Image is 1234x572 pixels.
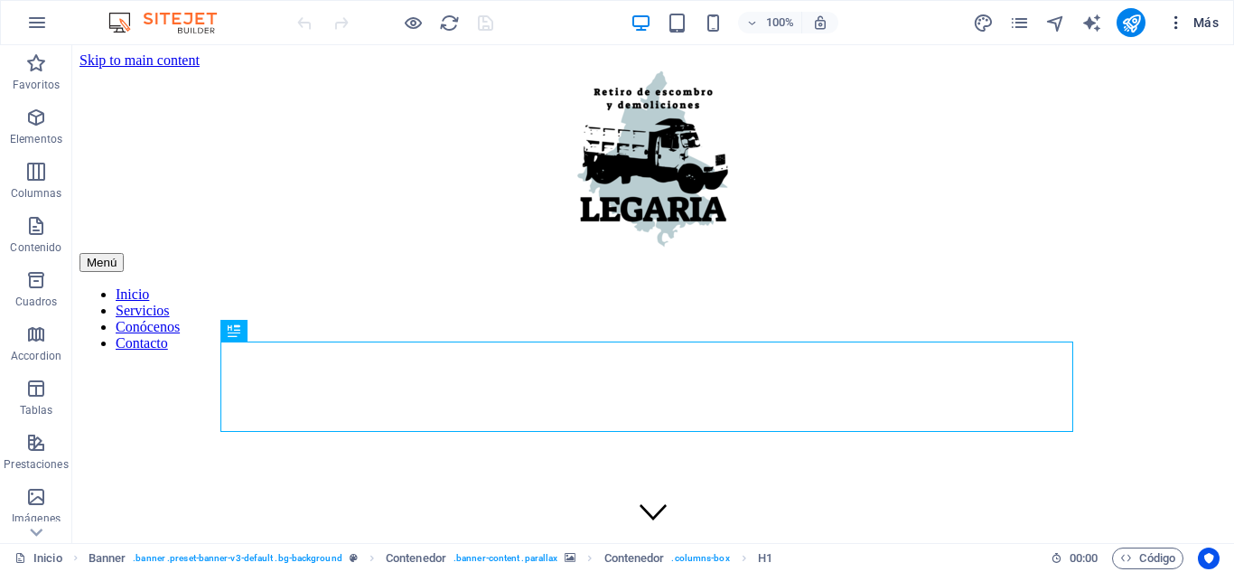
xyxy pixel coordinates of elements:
button: reload [438,12,460,33]
i: Volver a cargar página [439,13,460,33]
p: Contenido [10,240,61,255]
button: pages [1008,12,1030,33]
p: Prestaciones [4,457,68,472]
i: Publicar [1121,13,1142,33]
button: publish [1117,8,1145,37]
span: . banner .preset-banner-v3-default .bg-background [133,548,341,569]
p: Favoritos [13,78,60,92]
i: Este elemento contiene un fondo [565,553,575,563]
h6: 100% [765,12,794,33]
p: Columnas [11,186,62,201]
span: Haz clic para seleccionar y doble clic para editar [386,548,446,569]
button: Haz clic para salir del modo de previsualización y seguir editando [402,12,424,33]
button: text_generator [1080,12,1102,33]
p: Tablas [20,403,53,417]
span: Más [1167,14,1219,32]
span: Haz clic para seleccionar y doble clic para editar [89,548,126,569]
i: Este elemento es un preajuste personalizable [350,553,358,563]
a: Skip to main content [7,7,127,23]
span: Código [1120,548,1175,569]
span: . columns-box [671,548,729,569]
i: AI Writer [1081,13,1102,33]
nav: breadcrumb [89,548,772,569]
button: design [972,12,994,33]
i: Al redimensionar, ajustar el nivel de zoom automáticamente para ajustarse al dispositivo elegido. [812,14,828,31]
button: navigator [1044,12,1066,33]
span: : [1082,551,1085,565]
button: Código [1112,548,1183,569]
p: Imágenes [12,511,61,526]
p: Elementos [10,132,62,146]
i: Navegador [1045,13,1066,33]
i: Diseño (Ctrl+Alt+Y) [973,13,994,33]
i: Páginas (Ctrl+Alt+S) [1009,13,1030,33]
h6: Tiempo de la sesión [1051,548,1098,569]
p: Cuadros [15,295,58,309]
img: Editor Logo [104,12,239,33]
a: Haz clic para cancelar la selección y doble clic para abrir páginas [14,548,62,569]
button: Más [1160,8,1226,37]
span: . banner-content .parallax [453,548,557,569]
button: 100% [738,12,802,33]
button: Usercentrics [1198,548,1220,569]
span: Haz clic para seleccionar y doble clic para editar [604,548,665,569]
span: 00 00 [1070,548,1098,569]
p: Accordion [11,349,61,363]
span: Haz clic para seleccionar y doble clic para editar [758,548,772,569]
